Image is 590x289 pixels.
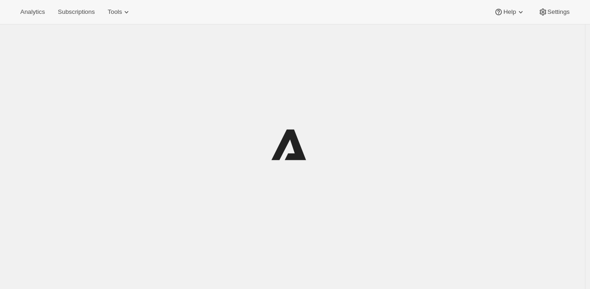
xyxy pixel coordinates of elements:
span: Analytics [20,8,45,16]
span: Tools [108,8,122,16]
span: Subscriptions [58,8,95,16]
span: Help [503,8,516,16]
button: Tools [102,6,137,18]
button: Help [488,6,530,18]
button: Analytics [15,6,50,18]
span: Settings [548,8,570,16]
button: Settings [533,6,575,18]
button: Subscriptions [52,6,100,18]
